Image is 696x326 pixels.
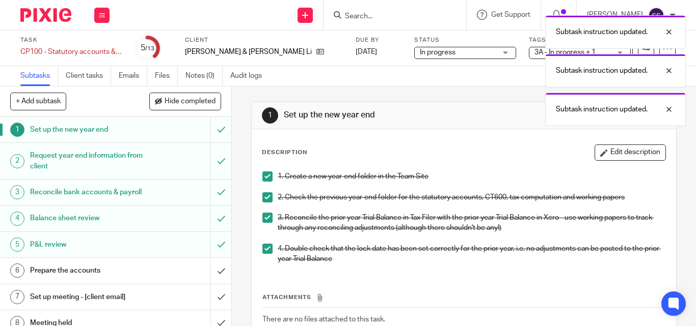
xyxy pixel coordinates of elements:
a: Notes (0) [185,66,223,86]
input: Search [344,12,436,21]
div: 3 [10,185,24,199]
span: Attachments [262,294,311,300]
small: /13 [145,46,154,51]
label: Task [20,36,122,44]
a: Audit logs [230,66,270,86]
p: 1. Create a new year-end folder in the Team Site [278,171,665,182]
button: Edit description [595,144,666,161]
button: + Add subtask [10,93,66,110]
h1: P&L review [30,237,144,252]
p: Subtask instruction updated. [556,104,648,114]
div: 5 [10,238,24,252]
h1: Prepare the accounts [30,263,144,278]
div: 1 [262,107,278,124]
div: 6 [10,263,24,278]
p: Subtask instruction updated. [556,27,648,37]
div: 1 [10,123,24,137]
button: Hide completed [149,93,221,110]
span: There are no files attached to this task. [262,316,385,323]
h1: Set up meeting - [client email] [30,289,144,305]
img: svg%3E [648,7,664,23]
h1: Request year end information from client [30,148,144,174]
h1: Set up the new year end [30,122,144,137]
p: Description [262,149,307,157]
div: 4 [10,212,24,226]
p: [PERSON_NAME] & [PERSON_NAME] Limited [185,47,311,57]
p: 4. Double check that the lock date has been set correctly for the prior year, i.e. no adjustments... [278,244,665,264]
img: Pixie [20,8,71,22]
p: Subtask instruction updated. [556,66,648,76]
p: 3. Reconcile the prior year Trial Balance in Tax Filer with the prior year Trial Balance in Xero ... [278,213,665,233]
div: 7 [10,290,24,304]
a: Client tasks [66,66,111,86]
a: Files [155,66,178,86]
span: Hide completed [165,98,216,106]
a: Emails [119,66,147,86]
h1: Set up the new year end [284,110,486,121]
p: 2. Check the previous year-end folder for the statutory accounts, CT600, tax computation and work... [278,192,665,202]
div: 5 [141,42,154,54]
div: CP100 - Statutory accounts & tax return - [DATE] [20,47,122,57]
div: 2 [10,154,24,168]
a: Subtasks [20,66,58,86]
h1: Balance sheet review [30,211,144,226]
div: CP100 - Statutory accounts &amp; tax return - February 2025 [20,47,122,57]
h1: Reconcile bank accounts & payroll [30,185,144,200]
label: Client [185,36,343,44]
